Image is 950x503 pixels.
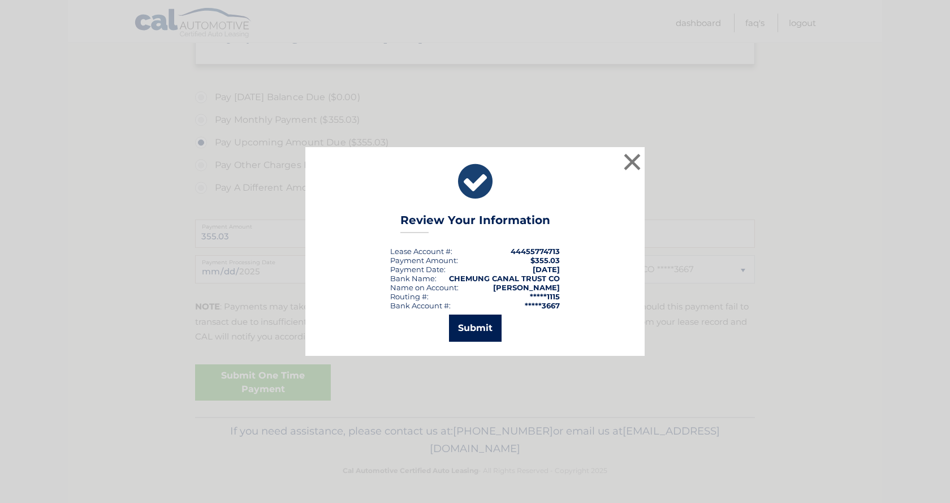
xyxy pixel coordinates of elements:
[390,265,444,274] span: Payment Date
[533,265,560,274] span: [DATE]
[621,151,644,173] button: ×
[511,247,560,256] strong: 44455774713
[530,256,560,265] span: $355.03
[449,315,502,342] button: Submit
[449,274,560,283] strong: CHEMUNG CANAL TRUST CO
[390,274,437,283] div: Bank Name:
[390,265,446,274] div: :
[493,283,560,292] strong: [PERSON_NAME]
[400,213,550,233] h3: Review Your Information
[390,292,429,301] div: Routing #:
[390,247,452,256] div: Lease Account #:
[390,283,459,292] div: Name on Account:
[390,301,451,310] div: Bank Account #:
[390,256,458,265] div: Payment Amount:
